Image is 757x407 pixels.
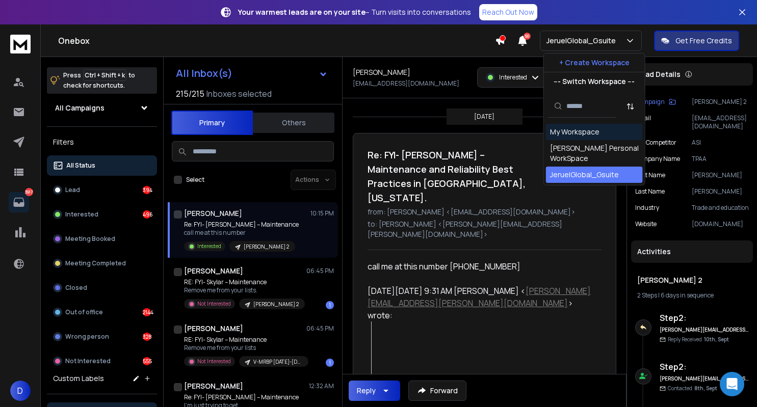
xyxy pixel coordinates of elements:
p: – Turn visits into conversations [238,7,471,17]
span: 10th, Sept [704,336,729,343]
p: JeruelGlobal_Gsuite [546,36,620,46]
p: [DOMAIN_NAME] [692,220,749,228]
p: Interested [499,73,527,82]
p: from: [PERSON_NAME] <[EMAIL_ADDRESS][DOMAIN_NAME]> [368,207,602,217]
div: JeruelGlobal_Gsuite [550,170,619,180]
h6: Step 2 : [660,361,749,373]
div: Reply [357,386,376,396]
p: [EMAIL_ADDRESS][DOMAIN_NAME] [353,79,459,88]
img: logo [10,35,31,53]
button: Meeting Completed [47,253,157,274]
p: Meeting Booked [65,235,115,243]
div: | [637,291,747,300]
p: Reply Received [668,336,729,343]
button: All Campaigns [47,98,157,118]
h3: Inboxes selected [206,88,272,100]
label: Select [186,176,204,184]
p: Last Name [635,187,665,196]
button: + Create Workspace [544,53,645,72]
span: 6 days in sequence [661,291,714,300]
p: 12:32 AM [309,382,334,390]
div: 328 [143,333,151,341]
div: 496 [143,210,151,219]
div: [DATE][DATE] 9:31 AM [PERSON_NAME] < > wrote: [368,285,593,321]
p: Reach Out Now [482,7,534,17]
div: call me at this number [PHONE_NUMBER] [368,260,593,273]
h1: [PERSON_NAME] [184,381,243,391]
a: 3917 [9,192,29,212]
p: Trade and education [692,204,749,212]
p: 06:45 PM [306,267,334,275]
p: [PERSON_NAME] [692,187,749,196]
p: [PERSON_NAME] [692,171,749,179]
p: Remove me from your lists [184,344,306,352]
p: 3917 [25,188,33,196]
h1: [PERSON_NAME] 2 [637,275,747,285]
button: D [10,381,31,401]
p: call me at this number [184,229,299,237]
span: 215 / 215 [176,88,204,100]
h3: Filters [47,135,157,149]
p: [PERSON_NAME] 2 [692,98,749,106]
button: Interested496 [47,204,157,225]
button: Sort by Sort A-Z [620,96,641,117]
p: Interested [65,210,98,219]
strong: Your warmest leads are on your site [238,7,366,17]
button: Others [253,112,334,134]
h3: Custom Labels [53,373,104,384]
p: Lead [65,186,80,194]
p: Re: FYI- [PERSON_NAME] – Maintenance [184,221,299,229]
button: All Status [47,155,157,176]
p: [PERSON_NAME] 2 [244,243,289,251]
span: 2 Steps [637,291,657,300]
h1: Onebox [58,35,495,47]
p: Company Name [635,155,680,163]
button: Out of office2144 [47,302,157,322]
h1: [PERSON_NAME] [184,208,242,219]
button: Not Interested555 [47,351,157,371]
div: Activities [631,240,753,263]
p: Not Interested [197,300,231,308]
button: All Inbox(s) [168,63,336,84]
p: V-MRBP [DATE]-[DATE] [253,358,302,366]
p: Not Interested [197,358,231,365]
a: Reach Out Now [479,4,537,20]
h1: [PERSON_NAME] [353,67,410,77]
div: 2144 [143,308,151,316]
p: Top Competitor [635,139,676,147]
p: First Name [635,171,665,179]
p: [DATE] [474,113,494,121]
button: Campaign [635,98,676,106]
p: Contacted [668,385,717,392]
p: [PERSON_NAME] 2 [253,301,299,308]
p: Wrong person [65,333,109,341]
span: 8th, Sept [694,385,717,392]
p: Closed [65,284,87,292]
p: Remove me from your lists. [184,286,305,294]
p: Lead Details [637,69,681,79]
div: [PERSON_NAME] Personal WorkSpace [550,143,639,164]
p: Re: FYI- [PERSON_NAME] – Maintenance [184,393,299,401]
p: Meeting Completed [65,259,126,267]
div: Open Intercom Messenger [720,372,744,396]
h1: All Inbox(s) [176,68,232,78]
p: website [635,220,657,228]
span: 50 [524,33,531,40]
h1: [PERSON_NAME] [184,323,243,334]
p: 10:15 PM [310,209,334,218]
p: [EMAIL_ADDRESS][DOMAIN_NAME] [692,114,749,130]
h1: Re: FYI- [PERSON_NAME] – Maintenance and Reliability Best Practices in [GEOGRAPHIC_DATA], [US_STA... [368,148,537,205]
button: Forward [408,381,466,401]
button: Get Free Credits [654,31,739,51]
p: Press to check for shortcuts. [63,70,135,91]
button: Reply [349,381,400,401]
p: Out of office [65,308,103,316]
h1: [PERSON_NAME] [184,266,243,276]
p: ASI [692,139,749,147]
div: 1 [326,301,334,309]
button: Meeting Booked [47,229,157,249]
span: Ctrl + Shift + k [83,69,126,81]
button: Closed [47,278,157,298]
